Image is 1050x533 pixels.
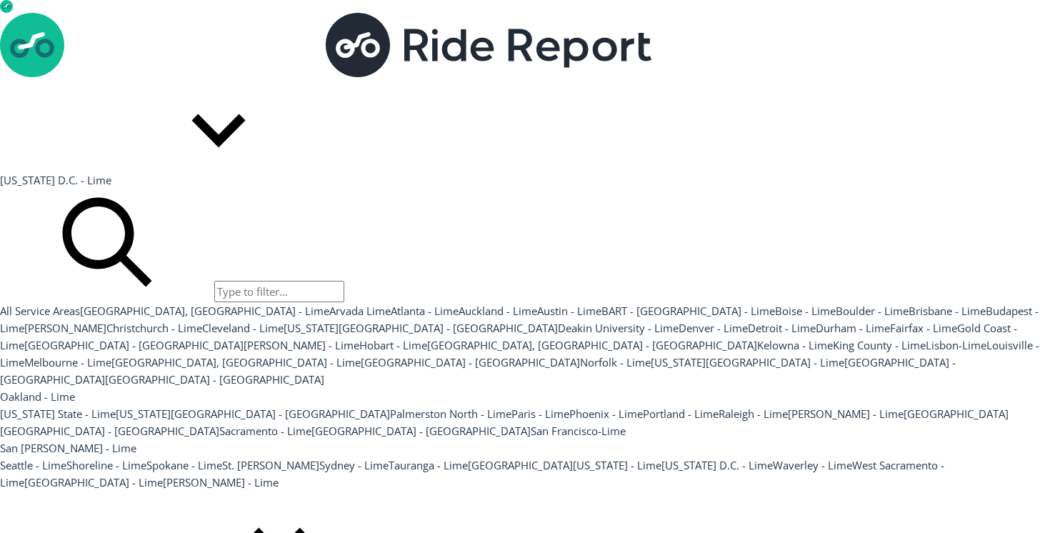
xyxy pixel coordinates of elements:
[757,338,833,352] a: Kelowna - Lime
[66,458,146,472] a: Shoreline - Lime
[105,372,324,387] a: [GEOGRAPHIC_DATA] - [GEOGRAPHIC_DATA]
[284,321,558,335] a: [US_STATE][GEOGRAPHIC_DATA] - [GEOGRAPHIC_DATA]
[775,304,836,318] a: Boise - Lime
[836,304,909,318] a: Boulder - Lime
[319,458,389,472] a: Sydney - Lime
[24,355,111,369] a: Melbourne - Lime
[468,458,661,472] a: [GEOGRAPHIC_DATA][US_STATE] - Lime
[580,355,651,369] a: Norfolk - Lime
[326,13,651,77] img: Ride Report
[361,355,580,369] a: [GEOGRAPHIC_DATA] - [GEOGRAPHIC_DATA]
[24,338,244,352] a: [GEOGRAPHIC_DATA] - [GEOGRAPHIC_DATA]
[219,424,311,438] a: Sacramento - Lime
[773,458,852,472] a: Waverley - Lime
[719,407,788,421] a: Raleigh - Lime
[643,407,719,421] a: Portland - Lime
[24,475,163,489] a: [GEOGRAPHIC_DATA] - Lime
[244,338,359,352] a: [PERSON_NAME] - Lime
[816,321,890,335] a: Durham - Lime
[601,304,775,318] a: BART - [GEOGRAPHIC_DATA] - Lime
[511,407,569,421] a: Paris - Lime
[558,321,679,335] a: Deakin University - Lime
[390,407,511,421] a: Palmerston North - Lime
[222,458,319,472] a: St. [PERSON_NAME]
[106,321,202,335] a: Christchurch - Lime
[359,338,427,352] a: Hobart - Lime
[391,304,459,318] a: Atlanta - Lime
[679,321,748,335] a: Denver - Lime
[833,338,926,352] a: King County - Lime
[146,458,222,472] a: Spokane - Lime
[389,458,468,472] a: Tauranga - Lime
[80,304,329,318] a: [GEOGRAPHIC_DATA], [GEOGRAPHIC_DATA] - Lime
[926,338,986,352] a: Lisbon-Lime
[459,304,537,318] a: Auckland - Lime
[909,304,986,318] a: Brisbane - Lime
[661,458,773,472] a: [US_STATE] D.C. - Lime
[531,424,626,438] a: San Francisco-Lime
[24,321,106,335] a: [PERSON_NAME]
[116,407,390,421] a: [US_STATE][GEOGRAPHIC_DATA] - [GEOGRAPHIC_DATA]
[329,304,391,318] a: Arvada Lime
[651,355,844,369] a: [US_STATE][GEOGRAPHIC_DATA] - Lime
[788,407,904,421] a: [PERSON_NAME] - Lime
[427,338,757,352] a: [GEOGRAPHIC_DATA], [GEOGRAPHIC_DATA] - [GEOGRAPHIC_DATA]
[890,321,957,335] a: Fairfax - Lime
[537,304,601,318] a: Austin - Lime
[311,424,531,438] a: [GEOGRAPHIC_DATA] - [GEOGRAPHIC_DATA]
[569,407,643,421] a: Phoenix - Lime
[202,321,284,335] a: Cleveland - Lime
[163,475,279,489] a: [PERSON_NAME] - Lime
[748,321,816,335] a: Detroit - Lime
[111,355,361,369] a: [GEOGRAPHIC_DATA], [GEOGRAPHIC_DATA] - Lime
[214,281,344,302] input: Type to filter...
